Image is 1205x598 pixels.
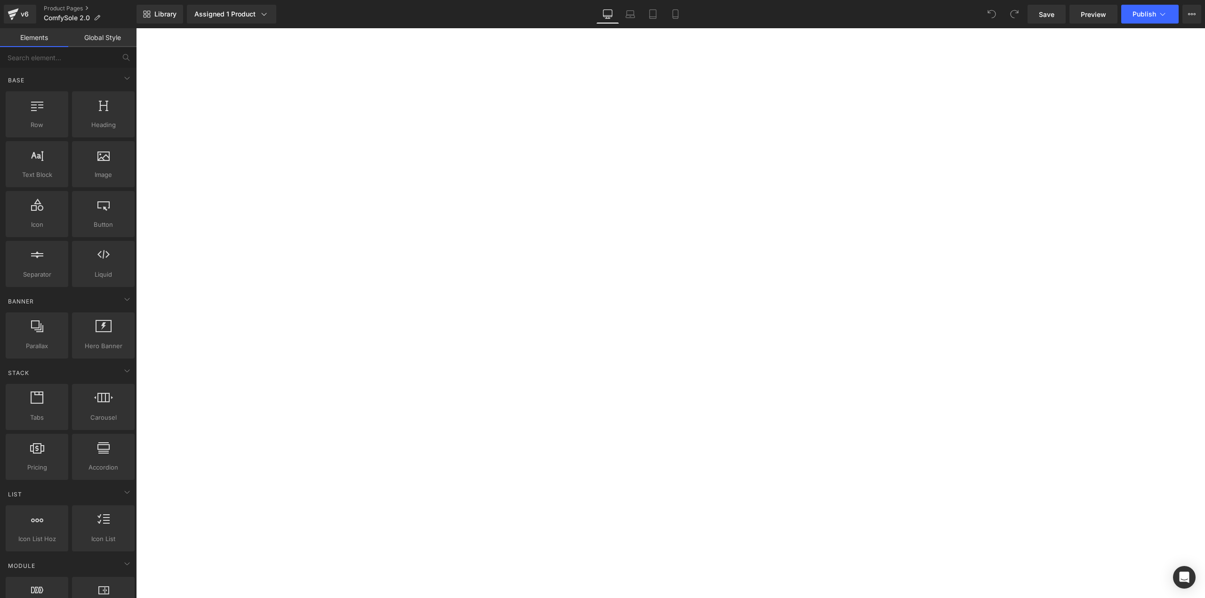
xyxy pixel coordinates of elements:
div: v6 [19,8,31,20]
span: Parallax [8,341,65,351]
span: Accordion [75,462,132,472]
span: Icon List [75,534,132,544]
button: Publish [1121,5,1179,24]
a: New Library [137,5,183,24]
a: Product Pages [44,5,137,12]
span: Tabs [8,413,65,423]
a: Tablet [642,5,664,24]
span: Icon [8,220,65,230]
span: Button [75,220,132,230]
span: Hero Banner [75,341,132,351]
a: Mobile [664,5,687,24]
span: ComfySole 2.0 [44,14,90,22]
span: List [7,490,23,499]
a: Desktop [596,5,619,24]
span: Icon List Hoz [8,534,65,544]
span: Stack [7,368,30,377]
span: Row [8,120,65,130]
span: Text Block [8,170,65,180]
span: Banner [7,297,35,306]
span: Pricing [8,462,65,472]
span: Base [7,76,25,85]
span: Image [75,170,132,180]
span: Separator [8,270,65,279]
span: Module [7,561,36,570]
button: Redo [1005,5,1024,24]
button: More [1182,5,1201,24]
span: Publish [1133,10,1156,18]
a: Laptop [619,5,642,24]
span: Preview [1081,9,1106,19]
span: Liquid [75,270,132,279]
div: Open Intercom Messenger [1173,566,1196,589]
div: Assigned 1 Product [194,9,269,19]
a: Preview [1069,5,1117,24]
span: Save [1039,9,1054,19]
a: v6 [4,5,36,24]
button: Undo [982,5,1001,24]
a: Global Style [68,28,137,47]
span: Heading [75,120,132,130]
span: Library [154,10,177,18]
span: Carousel [75,413,132,423]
